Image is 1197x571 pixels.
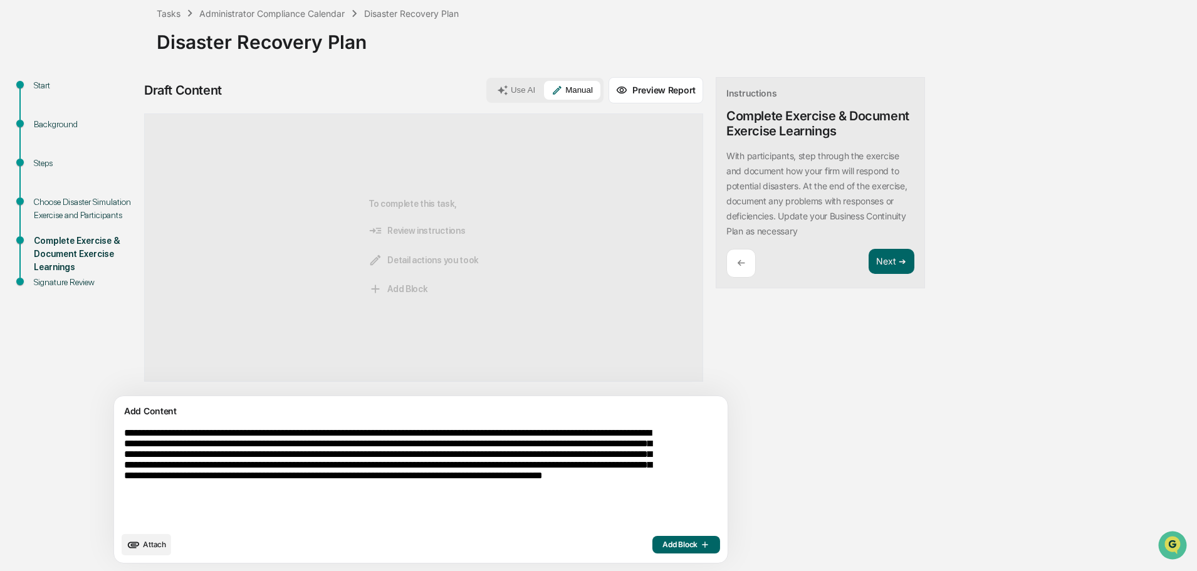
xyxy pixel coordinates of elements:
[157,8,180,19] div: Tasks
[13,159,23,169] div: 🖐️
[369,134,479,361] div: To complete this task,
[364,8,459,19] div: Disaster Recovery Plan
[122,534,171,555] button: upload document
[213,100,228,115] button: Start new chat
[13,26,228,46] p: How can we help?
[1157,530,1191,563] iframe: Open customer support
[86,153,160,175] a: 🗄️Attestations
[13,183,23,193] div: 🔎
[88,212,152,222] a: Powered byPylon
[609,77,703,103] button: Preview Report
[43,108,159,118] div: We're available if you need us!
[369,253,479,267] span: Detail actions you took
[652,536,720,553] button: Add Block
[8,177,84,199] a: 🔎Data Lookup
[869,249,914,275] button: Next ➔
[122,404,720,419] div: Add Content
[34,234,137,274] div: Complete Exercise & Document Exercise Learnings
[13,96,35,118] img: 1746055101610-c473b297-6a78-478c-a979-82029cc54cd1
[34,79,137,92] div: Start
[544,81,600,100] button: Manual
[25,158,81,170] span: Preclearance
[34,196,137,222] div: Choose Disaster Simulation Exercise and Participants
[144,83,222,98] div: Draft Content
[125,212,152,222] span: Pylon
[25,182,79,194] span: Data Lookup
[369,282,427,296] span: Add Block
[199,8,345,19] div: Administrator Compliance Calendar
[737,257,745,269] p: ←
[43,96,206,108] div: Start new chat
[369,224,465,238] span: Review instructions
[143,540,166,549] span: Attach
[489,81,543,100] button: Use AI
[91,159,101,169] div: 🗄️
[103,158,155,170] span: Attestations
[726,108,914,139] div: Complete Exercise & Document Exercise Learnings
[34,157,137,170] div: Steps
[726,88,777,98] div: Instructions
[8,153,86,175] a: 🖐️Preclearance
[34,118,137,131] div: Background
[726,150,907,236] p: With participants, step through the exercise and document how your firm will respond to potential...
[662,540,710,550] span: Add Block
[34,276,137,289] div: Signature Review
[157,21,1191,53] div: Disaster Recovery Plan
